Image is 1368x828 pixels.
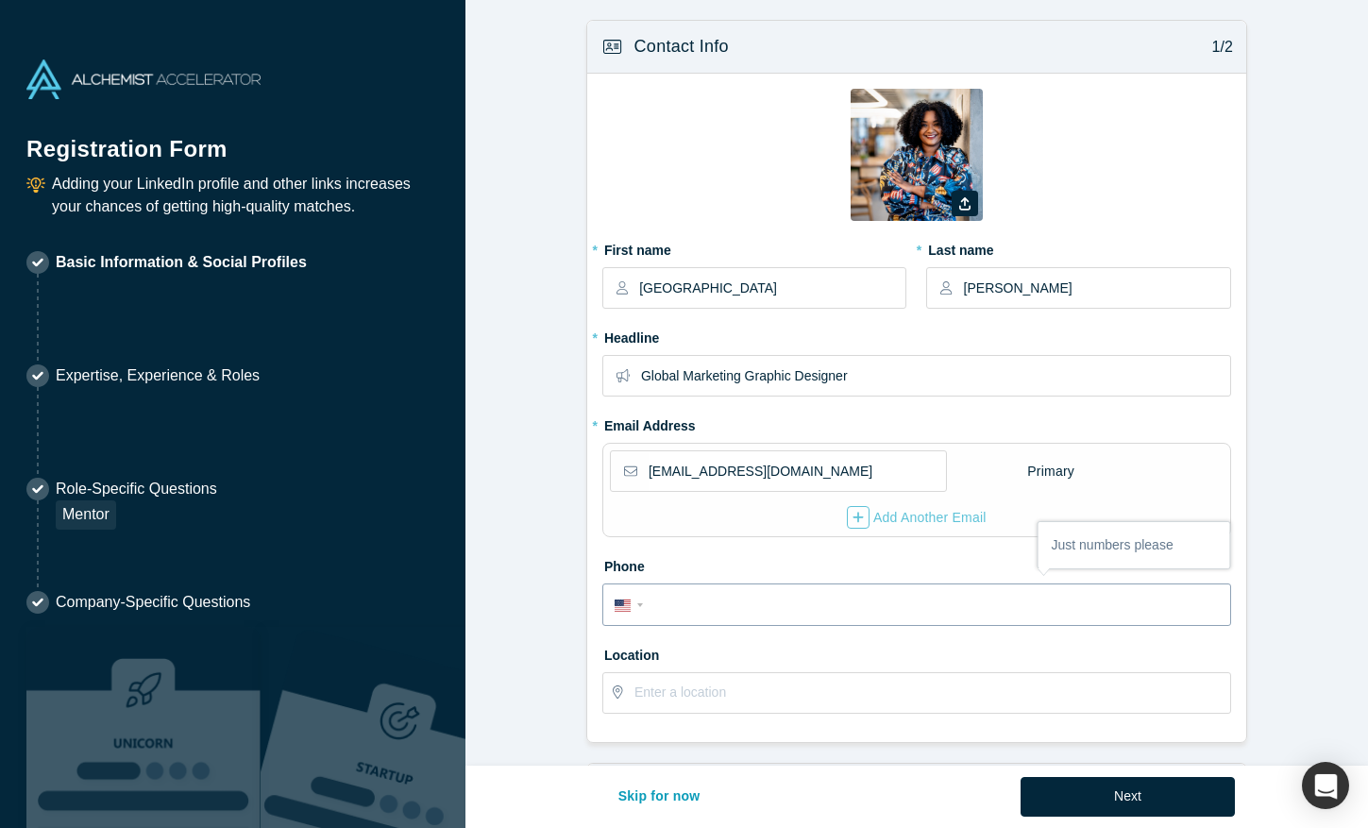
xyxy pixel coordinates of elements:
div: Primary [1026,455,1075,488]
label: Email Address [602,410,696,436]
label: Last name [926,234,1230,261]
h1: Registration Form [26,112,439,166]
img: Profile user default [851,89,983,221]
p: Basic Information & Social Profiles [56,251,307,274]
label: First name [602,234,906,261]
p: Role-Specific Questions [56,478,217,500]
button: Skip for now [599,777,720,817]
button: Next [1021,777,1235,817]
label: Location [602,639,1231,666]
h3: Contact Info [634,34,729,59]
label: Headline [602,322,1231,348]
input: Partner, CEO [641,356,1229,396]
div: Mentor [56,500,116,530]
div: Just numbers please [1039,522,1230,568]
p: Expertise, Experience & Roles [56,364,260,387]
p: Adding your LinkedIn profile and other links increases your chances of getting high-quality matches. [52,173,439,218]
input: Enter a location [634,673,1229,713]
button: Add Another Email [846,505,988,530]
div: Add Another Email [847,506,987,529]
p: Company-Specific Questions [56,591,250,614]
p: 1/2 [1202,36,1233,59]
img: Alchemist Accelerator Logo [26,59,261,99]
label: Phone [602,550,1231,577]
